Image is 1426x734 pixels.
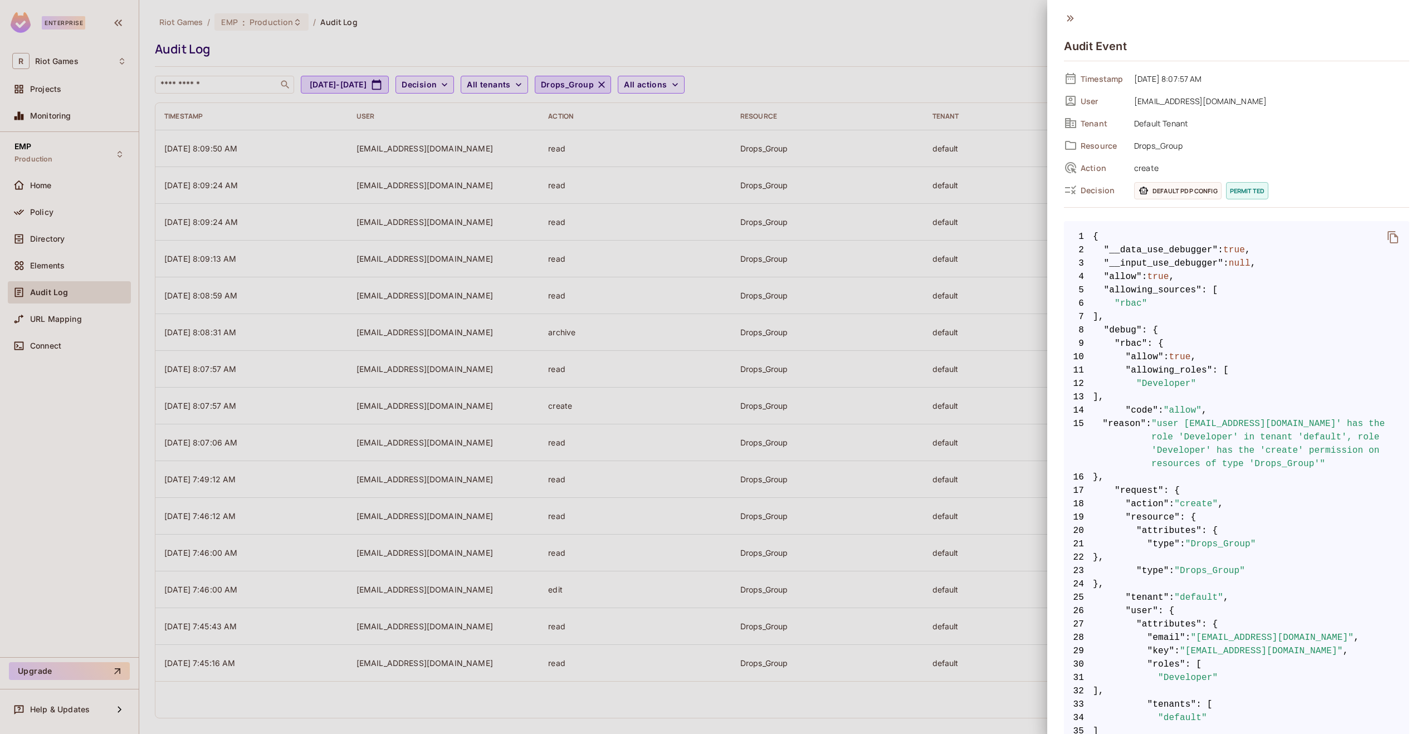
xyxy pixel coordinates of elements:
[1081,163,1125,173] span: Action
[1081,74,1125,84] span: Timestamp
[1126,591,1169,604] span: "tenant"
[1064,604,1093,618] span: 26
[1147,698,1197,711] span: "tenants"
[1081,96,1125,106] span: User
[1115,297,1147,310] span: "rbac"
[1064,644,1093,658] span: 29
[1191,350,1197,364] span: ,
[1174,644,1180,658] span: :
[1158,711,1207,725] span: "default"
[1104,324,1142,337] span: "debug"
[1180,537,1185,551] span: :
[1126,364,1213,377] span: "allowing_roles"
[1064,671,1093,684] span: 31
[1158,604,1174,618] span: : {
[1213,364,1229,377] span: : [
[1142,324,1158,337] span: : {
[1064,257,1093,270] span: 3
[1174,591,1223,604] span: "default"
[1064,711,1093,725] span: 34
[1064,684,1093,698] span: 32
[1158,671,1218,684] span: "Developer"
[1064,578,1093,591] span: 24
[1185,658,1202,671] span: : [
[1202,618,1218,631] span: : {
[1169,350,1191,364] span: true
[1174,497,1218,511] span: "create"
[1343,644,1349,658] span: ,
[1134,182,1222,199] span: Default PDP config
[1129,139,1409,152] span: Drops_Group
[1126,350,1164,364] span: "allow"
[1136,524,1202,537] span: "attributes"
[1245,243,1251,257] span: ,
[1218,243,1223,257] span: :
[1064,230,1093,243] span: 1
[1169,564,1175,578] span: :
[1147,644,1175,658] span: "key"
[1093,230,1098,243] span: {
[1064,684,1409,698] span: ],
[1151,417,1409,471] span: "user [EMAIL_ADDRESS][DOMAIN_NAME]' has the role 'Developer' in tenant 'default', role 'Developer...
[1126,604,1159,618] span: "user"
[1081,140,1125,151] span: Resource
[1064,698,1093,711] span: 33
[1129,72,1409,85] span: [DATE] 8:07:57 AM
[1081,118,1125,129] span: Tenant
[1064,658,1093,671] span: 30
[1136,564,1169,578] span: "type"
[1115,484,1164,497] span: "request"
[1185,631,1191,644] span: :
[1064,390,1409,404] span: ],
[1064,417,1093,471] span: 15
[1064,283,1093,297] span: 5
[1126,404,1159,417] span: "code"
[1354,631,1359,644] span: ,
[1064,471,1409,484] span: },
[1081,185,1125,195] span: Decision
[1129,94,1409,107] span: [EMAIL_ADDRESS][DOMAIN_NAME]
[1380,224,1407,251] button: delete
[1064,524,1093,537] span: 20
[1174,564,1245,578] span: "Drops_Group"
[1136,618,1202,631] span: "attributes"
[1226,182,1268,199] span: permitted
[1164,350,1169,364] span: :
[1064,324,1093,337] span: 8
[1164,484,1180,497] span: : {
[1104,257,1224,270] span: "__input_use_debugger"
[1147,658,1185,671] span: "roles"
[1147,631,1185,644] span: "email"
[1064,377,1093,390] span: 12
[1064,551,1409,564] span: },
[1064,243,1093,257] span: 2
[1129,116,1409,130] span: Default Tenant
[1104,243,1218,257] span: "__data_use_debugger"
[1102,417,1146,471] span: "reason"
[1158,404,1164,417] span: :
[1126,511,1180,524] span: "resource"
[1223,243,1245,257] span: true
[1064,497,1093,511] span: 18
[1251,257,1256,270] span: ,
[1064,337,1093,350] span: 9
[1147,537,1180,551] span: "type"
[1202,283,1218,297] span: : [
[1196,698,1212,711] span: : [
[1223,257,1229,270] span: :
[1064,270,1093,283] span: 4
[1115,337,1147,350] span: "rbac"
[1064,390,1093,404] span: 13
[1126,497,1169,511] span: "action"
[1064,350,1093,364] span: 10
[1202,404,1207,417] span: ,
[1169,497,1175,511] span: :
[1064,484,1093,497] span: 17
[1185,537,1256,551] span: "Drops_Group"
[1064,297,1093,310] span: 6
[1064,40,1127,53] h4: Audit Event
[1218,497,1223,511] span: ,
[1064,310,1409,324] span: ],
[1064,591,1093,604] span: 25
[1064,471,1093,484] span: 16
